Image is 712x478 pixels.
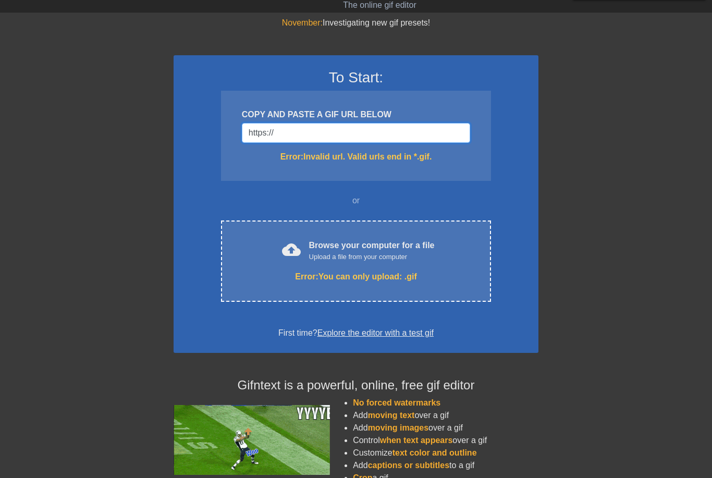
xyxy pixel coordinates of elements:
[243,271,469,283] div: Error: You can only upload: .gif
[368,423,428,432] span: moving images
[242,108,470,121] div: COPY AND PASTE A GIF URL BELOW
[392,448,477,457] span: text color and outline
[201,194,511,207] div: or
[174,405,330,475] img: football_small.gif
[380,436,453,445] span: when text appears
[174,17,538,29] div: Investigating new gif presets!
[242,123,470,143] input: Username
[353,447,538,459] li: Customize
[368,461,449,470] span: captions or subtitles
[187,327,525,339] div: First time?
[353,434,538,447] li: Control over a gif
[353,422,538,434] li: Add over a gif
[368,411,415,420] span: moving text
[187,69,525,87] h3: To Start:
[353,459,538,472] li: Add to a gif
[309,239,435,262] div: Browse your computer for a file
[282,240,301,259] span: cloud_upload
[282,18,323,27] span: November:
[353,398,440,407] span: No forced watermarks
[317,328,434,337] a: Explore the editor with a test gif
[353,409,538,422] li: Add over a gif
[174,378,538,393] h4: Gifntext is a powerful, online, free gif editor
[309,252,435,262] div: Upload a file from your computer
[242,151,470,163] div: Error: Invalid url. Valid urls end in *.gif.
